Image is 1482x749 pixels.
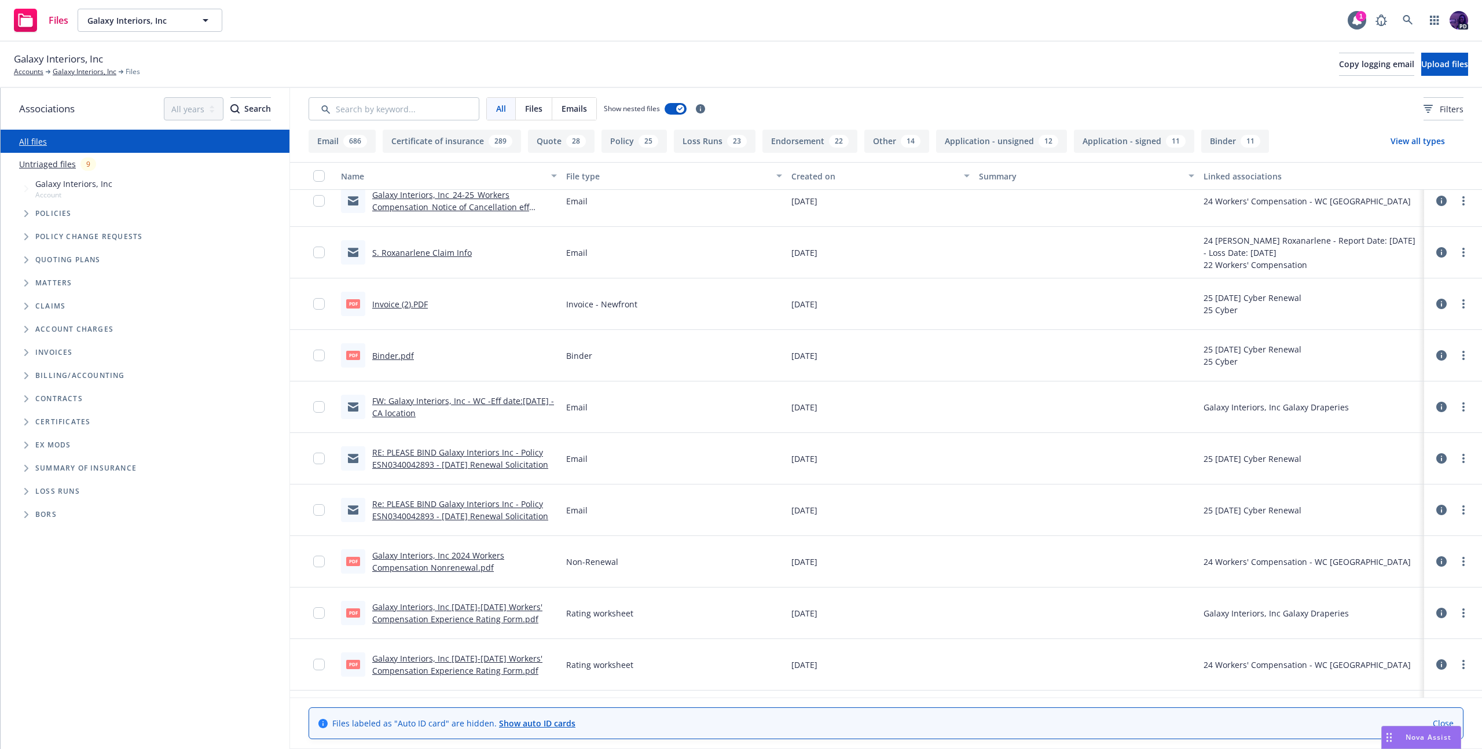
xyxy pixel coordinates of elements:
input: Toggle Row Selected [313,401,325,413]
span: pdf [346,557,360,566]
div: 24 Workers' Compensation - WC [GEOGRAPHIC_DATA] [1204,556,1411,568]
span: Ex Mods [35,442,71,449]
span: Contracts [35,395,83,402]
a: more [1457,194,1470,208]
div: 686 [343,135,367,148]
div: Search [230,98,271,120]
a: Re: PLEASE BIND Galaxy Interiors Inc - Policy ESN0340042893 - [DATE] Renewal Solicitation [372,498,548,522]
div: 11 [1241,135,1260,148]
a: more [1457,658,1470,671]
span: Files [126,67,140,77]
span: [DATE] [791,350,817,362]
div: 1 [1356,11,1366,21]
button: Copy logging email [1339,53,1414,76]
span: Files [525,102,542,115]
span: [DATE] [791,659,817,671]
div: 25 [639,135,658,148]
div: Linked associations [1204,170,1419,182]
span: Account [35,190,112,200]
span: Billing/Accounting [35,372,125,379]
span: Galaxy Interiors, Inc [87,14,188,27]
div: File type [566,170,769,182]
a: FW: Galaxy Interiors, Inc - WC -Eff date:[DATE] -CA location [372,395,554,418]
a: Accounts [14,67,43,77]
button: Endorsement [762,130,857,153]
input: Toggle Row Selected [313,659,325,670]
button: Created on [787,162,974,190]
span: Filters [1424,103,1463,115]
div: 25 [DATE] Cyber Renewal [1204,292,1301,304]
button: Galaxy Interiors, Inc [78,9,222,32]
span: Upload files [1421,58,1468,69]
div: 11 [1166,135,1186,148]
span: pdf [346,351,360,359]
button: Filters [1424,97,1463,120]
div: Galaxy Interiors, Inc Galaxy Draperies [1204,607,1349,619]
div: Name [341,170,544,182]
span: Loss Runs [35,488,80,495]
button: View all types [1372,130,1463,153]
a: Close [1433,717,1454,729]
span: [DATE] [791,247,817,259]
a: Binder.pdf [372,350,414,361]
span: Galaxy Interiors, Inc [35,178,112,190]
a: Report a Bug [1370,9,1393,32]
img: photo [1450,11,1468,30]
span: Account charges [35,326,113,333]
button: Binder [1201,130,1269,153]
span: Invoices [35,349,73,356]
button: SearchSearch [230,97,271,120]
input: Toggle Row Selected [313,607,325,619]
span: Files labeled as "Auto ID card" are hidden. [332,717,575,729]
button: Upload files [1421,53,1468,76]
span: Claims [35,303,65,310]
a: Show auto ID cards [499,718,575,729]
span: [DATE] [791,504,817,516]
span: pdf [346,660,360,669]
svg: Search [230,104,240,113]
span: Copy logging email [1339,58,1414,69]
button: Policy [601,130,667,153]
span: [DATE] [791,607,817,619]
a: more [1457,245,1470,259]
button: Email [309,130,376,153]
button: Application - unsigned [936,130,1067,153]
button: Quote [528,130,595,153]
div: Summary [979,170,1182,182]
span: [DATE] [791,195,817,207]
input: Toggle Row Selected [313,195,325,207]
span: pdf [346,608,360,617]
div: 24 [PERSON_NAME] Roxanarlene - Report Date: [DATE] - Loss Date: [DATE] [1204,234,1419,259]
input: Toggle Row Selected [313,453,325,464]
span: Certificates [35,418,90,425]
a: Files [9,4,73,36]
span: Rating worksheet [566,607,633,619]
span: Galaxy Interiors, Inc [14,52,103,67]
div: 25 [DATE] Cyber Renewal [1204,504,1301,516]
a: more [1457,297,1470,311]
div: 24 Workers' Compensation - WC [GEOGRAPHIC_DATA] [1204,659,1411,671]
span: Invoice - Newfront [566,298,637,310]
span: Policies [35,210,72,217]
button: Loss Runs [674,130,755,153]
input: Toggle Row Selected [313,247,325,258]
input: Toggle Row Selected [313,504,325,516]
a: Search [1396,9,1419,32]
button: Linked associations [1199,162,1424,190]
button: Name [336,162,562,190]
a: Galaxy Interiors, Inc_24-25_Workers Compensation_Notice of Cancellation eff [DATE] [372,189,529,225]
input: Toggle Row Selected [313,298,325,310]
span: Quoting plans [35,256,101,263]
span: Summary of insurance [35,465,137,472]
span: Show nested files [604,104,660,113]
button: Certificate of insurance [383,130,521,153]
div: Galaxy Interiors, Inc Galaxy Draperies [1204,401,1349,413]
span: [DATE] [791,453,817,465]
span: Filters [1440,103,1463,115]
span: Associations [19,101,75,116]
a: Untriaged files [19,158,76,170]
div: Created on [791,170,957,182]
span: BORs [35,511,57,518]
div: Drag to move [1382,726,1396,748]
div: 28 [566,135,586,148]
